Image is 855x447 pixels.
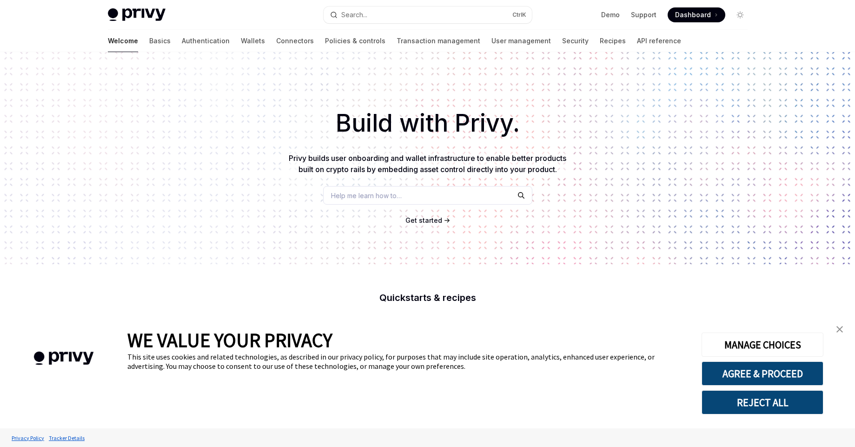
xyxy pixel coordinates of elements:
button: AGREE & PROCEED [702,361,823,386]
button: Toggle dark mode [733,7,748,22]
a: close banner [830,320,849,339]
a: Transaction management [397,30,480,52]
span: Dashboard [675,10,711,20]
a: Wallets [241,30,265,52]
img: close banner [836,326,843,333]
span: Help me learn how to… [331,191,402,200]
a: Support [631,10,656,20]
a: Authentication [182,30,230,52]
div: Search... [341,9,367,20]
a: Tracker Details [46,430,87,446]
a: Get started [405,216,442,225]
a: Dashboard [668,7,725,22]
a: Connectors [276,30,314,52]
span: Ctrl K [512,11,526,19]
a: Policies & controls [325,30,385,52]
a: Security [562,30,589,52]
img: light logo [108,8,166,21]
img: company logo [14,338,113,379]
button: REJECT ALL [702,390,823,414]
div: This site uses cookies and related technologies, as described in our privacy policy, for purposes... [127,352,688,371]
span: Privy builds user onboarding and wallet infrastructure to enable better products built on crypto ... [289,153,566,174]
a: Welcome [108,30,138,52]
h2: Quickstarts & recipes [264,293,591,302]
a: User management [491,30,551,52]
a: Privacy Policy [9,430,46,446]
a: Recipes [600,30,626,52]
span: WE VALUE YOUR PRIVACY [127,328,332,352]
span: Get started [405,216,442,224]
a: Demo [601,10,620,20]
a: API reference [637,30,681,52]
a: Basics [149,30,171,52]
button: MANAGE CHOICES [702,333,823,357]
h1: Build with Privy. [15,105,840,141]
button: Search...CtrlK [324,7,532,23]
